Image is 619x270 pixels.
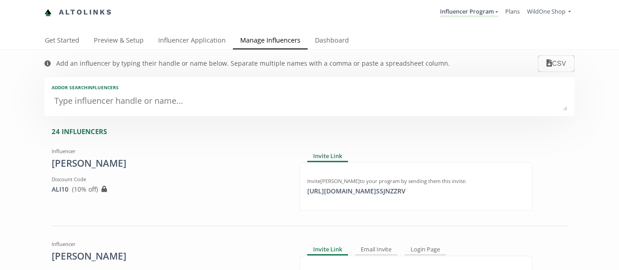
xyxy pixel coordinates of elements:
[151,32,233,50] a: Influencer Application
[52,157,285,170] div: [PERSON_NAME]
[56,59,450,68] div: Add an influencer by typing their handle or name below. Separate multiple names with a comma or p...
[307,178,525,185] div: Invite [PERSON_NAME] to your program by sending them this invite:
[87,32,151,50] a: Preview & Setup
[505,7,520,15] a: Plans
[527,7,566,15] span: WildOne Shop
[405,244,446,255] div: Login Page
[38,32,87,50] a: Get Started
[44,5,112,20] a: Altolinks
[355,244,398,255] div: Email Invite
[52,176,285,183] div: Discount Code
[527,7,571,18] a: WildOne Shop
[307,244,348,255] div: Invite Link
[52,84,567,91] div: Add or search INFLUENCERS
[52,241,285,248] div: Influencer
[44,9,52,16] img: favicon-32x32.png
[52,148,285,155] div: Influencer
[52,250,285,263] div: [PERSON_NAME]
[307,151,348,162] div: Invite Link
[538,55,575,72] button: CSV
[72,185,98,193] span: ( 10 % off)
[440,7,498,17] a: Influencer Program
[302,187,411,196] div: [URL][DOMAIN_NAME] SSJNZZRV
[308,32,356,50] a: Dashboard
[52,127,575,136] div: 24 INFLUENCERS
[233,32,308,50] a: Manage Influencers
[52,185,68,193] a: ALI10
